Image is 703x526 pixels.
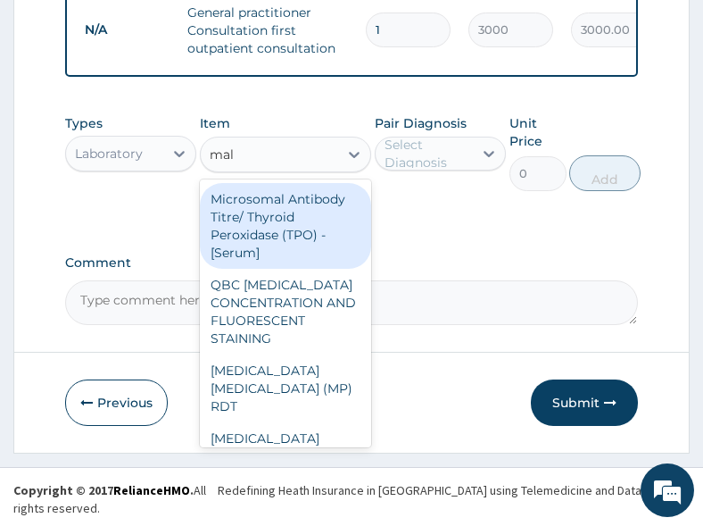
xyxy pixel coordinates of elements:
[569,155,641,191] button: Add
[65,255,639,271] label: Comment
[200,114,230,132] label: Item
[33,89,72,134] img: d_794563401_company_1708531726252_794563401
[65,380,168,426] button: Previous
[531,380,638,426] button: Submit
[76,13,178,46] td: N/A
[65,116,103,131] label: Types
[113,482,190,498] a: RelianceHMO
[509,114,567,150] label: Unit Price
[13,482,194,498] strong: Copyright © 2017 .
[218,481,690,499] div: Redefining Heath Insurance in [GEOGRAPHIC_DATA] using Telemedicine and Data Science!
[385,136,472,171] div: Select Diagnosis
[103,153,246,333] span: We're online!
[200,269,372,355] div: QBC [MEDICAL_DATA] CONCENTRATION AND FLUORESCENT STAINING
[200,183,372,269] div: Microsomal Antibody Titre/ Thyroid Peroxidase (TPO) - [Serum]
[200,422,372,508] div: [MEDICAL_DATA] [MEDICAL_DATA] Combo([MEDICAL_DATA]+ Antibody, IgG) [Blood]
[293,9,335,52] div: Minimize live chat window
[93,100,300,123] div: Chat with us now
[75,145,143,163] div: Laboratory
[375,114,467,132] label: Pair Diagnosis
[200,355,372,422] div: [MEDICAL_DATA] [MEDICAL_DATA] (MP) RDT
[9,343,340,405] textarea: Type your message and hit 'Enter'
